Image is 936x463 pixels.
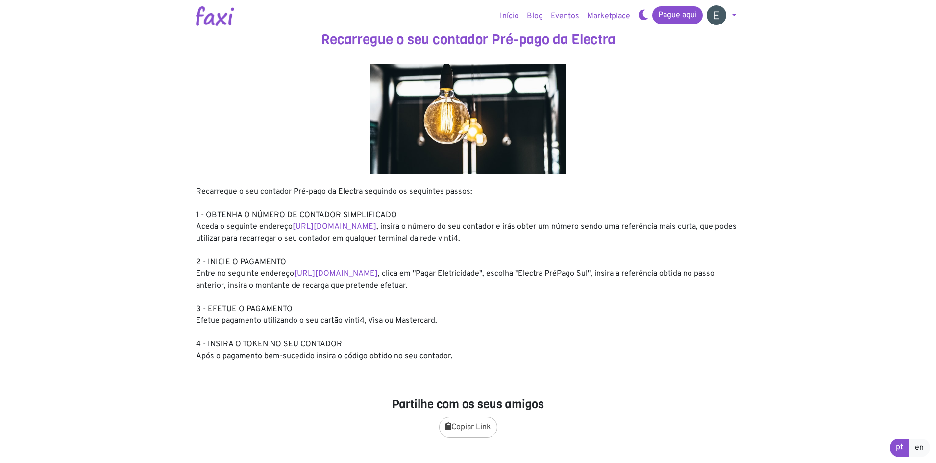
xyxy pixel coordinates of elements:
[547,6,583,26] a: Eventos
[909,439,930,457] a: en
[294,269,378,279] a: [URL][DOMAIN_NAME]
[439,417,497,438] button: Copiar Link
[652,6,703,24] a: Pague aqui
[196,397,740,412] h4: Partilhe com os seus amigos
[196,186,740,362] div: Recarregue o seu contador Pré-pago da Electra seguindo os seguintes passos: 1 - OBTENHA O NÚMERO ...
[496,6,523,26] a: Início
[583,6,634,26] a: Marketplace
[370,64,566,174] img: energy.jpg
[293,222,376,232] a: [URL][DOMAIN_NAME]
[196,6,234,26] img: Logotipo Faxi Online
[890,439,909,457] a: pt
[196,31,740,48] h3: Recarregue o seu contador Pré-pago da Electra
[523,6,547,26] a: Blog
